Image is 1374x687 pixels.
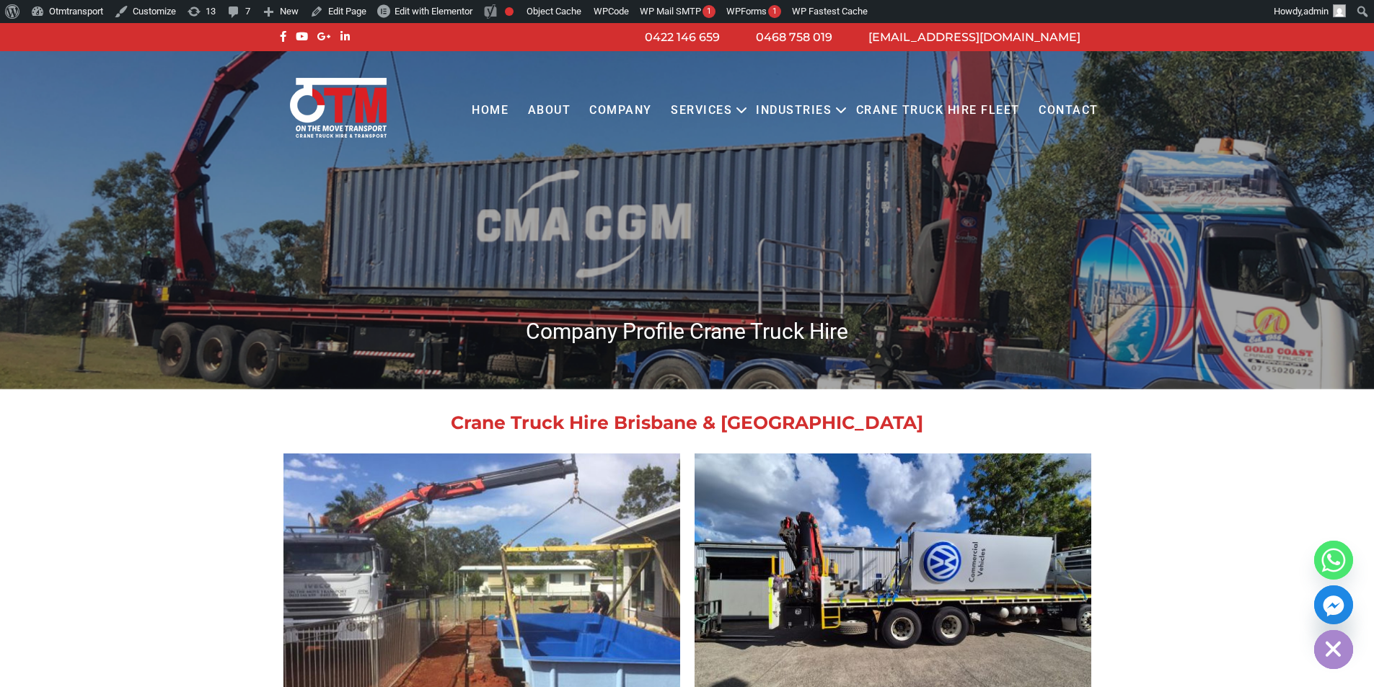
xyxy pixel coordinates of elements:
div: Crane Truck Hire Brisbane & [GEOGRAPHIC_DATA] [283,414,1091,432]
img: Otmtransport [287,76,389,139]
a: About [518,91,580,130]
a: Crane Truck Hire Fleet [846,91,1029,130]
a: COMPANY [580,91,661,130]
a: Services [661,91,741,130]
a: Facebook_Messenger [1314,585,1353,624]
div: Focus keyphrase not set [505,7,514,16]
a: Home [462,91,518,130]
a: 0468 758 019 [756,30,832,44]
span: 1 [707,6,711,16]
h1: Company Profile Crane Truck Hire [276,317,1098,345]
a: Contact [1029,91,1108,130]
a: [EMAIL_ADDRESS][DOMAIN_NAME] [868,30,1080,44]
span: Edit with Elementor [395,6,472,17]
a: 0422 146 659 [645,30,720,44]
div: 1 [768,5,781,18]
a: Whatsapp [1314,541,1353,580]
a: Industries [747,91,841,130]
span: admin [1303,6,1329,17]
